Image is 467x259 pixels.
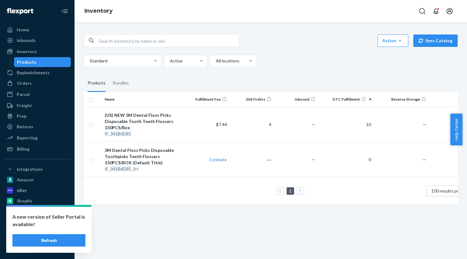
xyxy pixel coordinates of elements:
a: Sellbrite [4,207,71,216]
div: (US) NEW 3M Dental Floss Picks Disposable Tooth Teeth Flossers 150PCS/Box [105,112,183,131]
div: Reporting [17,135,38,141]
span: — [423,157,426,162]
span: — [423,122,426,127]
div: _ _SH [105,166,183,172]
div: Billing [17,146,29,152]
div: Inventory [17,48,37,55]
a: Inbounds [4,35,71,45]
input: Active [169,58,170,64]
th: Name [102,92,185,107]
a: Estimate [210,157,227,162]
th: Inbound [274,92,318,107]
div: Products [88,75,106,92]
button: Integrations [4,164,71,174]
a: Shopify [4,196,71,206]
a: Amazon [4,175,71,185]
a: Prep [4,111,71,121]
a: Add Fast Tag [4,247,71,254]
div: Home [17,27,29,33]
a: Inventory [4,47,71,57]
th: 30d Orders [229,92,274,107]
button: Action [378,34,408,47]
div: Shopify [17,198,32,204]
a: eBay [4,185,71,195]
div: Prep [17,113,26,119]
td: 4 [229,107,274,142]
div: _ [105,131,183,137]
span: — [312,122,315,127]
input: Search inventory by name or sku [99,34,239,47]
div: 3M Dental Floss Picks Disposable Toothpicks Teeth Flossers 150PCS/BOX (Default Title) [105,147,183,166]
div: Returns [17,124,33,130]
a: Reporting [4,133,71,143]
input: All locations [215,58,216,64]
button: Open Search Box [416,5,428,17]
div: Bundles [113,75,129,92]
th: Reserve Storage [374,92,429,107]
td: 10 [318,107,373,142]
img: Flexport logo [7,8,33,14]
div: Orders [17,80,32,86]
span: — [312,157,315,162]
button: Open notifications [430,5,442,17]
div: Inbounds [17,37,36,43]
a: Inventory [84,7,113,14]
a: Parcel [4,89,71,99]
button: Help Center [450,114,462,145]
em: 341B6D85 [110,166,131,171]
p: A new version of Seller Portal is available! [12,213,85,228]
a: Billing [4,144,71,154]
a: Home [4,25,71,35]
span: $7.44 [216,122,227,127]
button: Refresh [12,234,85,247]
div: Action [382,38,404,44]
button: Sync Catalog [413,34,458,47]
a: Returns [4,122,71,132]
a: Page 1 is your current page [288,188,293,193]
button: Fast Tags [4,234,71,244]
div: Amazon [17,177,34,183]
button: Close Navigation [58,5,71,17]
div: eBay [17,187,27,193]
div: Freight [17,102,32,109]
td: ― [229,142,274,177]
div: Products [17,59,36,65]
th: Fulfillment Fee [185,92,230,107]
em: IF [105,166,108,171]
input: Standard [89,58,90,64]
em: 341B6D85 [110,131,131,136]
td: 0 [318,142,373,177]
div: Integrations [17,166,43,172]
a: Replenishments [4,68,71,78]
a: Add Integration [4,219,71,226]
div: Parcel [17,91,30,98]
em: IF [105,131,108,136]
div: Replenishments [17,70,50,76]
a: Orders [4,78,71,88]
a: Freight [4,101,71,111]
th: DTC Fulfillment [318,92,373,107]
ol: breadcrumbs [79,2,118,20]
button: Open account menu [443,5,456,17]
a: Products [14,57,71,67]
